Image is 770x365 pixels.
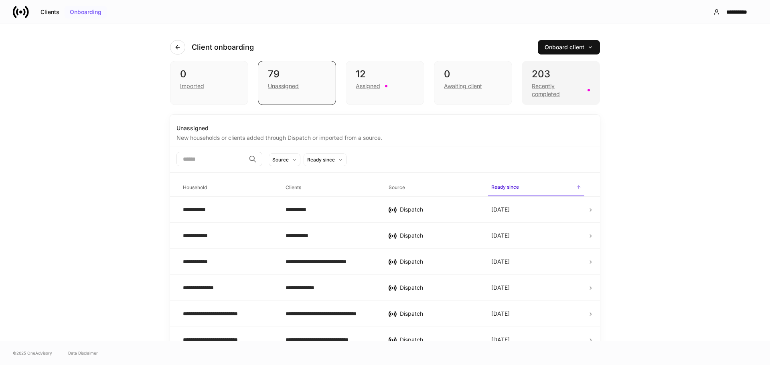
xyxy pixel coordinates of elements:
p: [DATE] [491,336,510,344]
p: [DATE] [491,258,510,266]
h4: Client onboarding [192,42,254,52]
button: Source [269,153,300,166]
div: Onboarding [70,9,101,15]
a: Data Disclaimer [68,350,98,356]
div: Assigned [356,82,380,90]
div: 79 [268,68,326,81]
div: 12 [356,68,414,81]
div: 0Awaiting client [434,61,512,105]
span: Ready since [488,179,584,196]
div: Dispatch [400,206,478,214]
p: [DATE] [491,206,510,214]
h6: Household [183,184,207,191]
div: Imported [180,82,204,90]
div: Dispatch [400,232,478,240]
div: 203 [532,68,590,81]
span: Source [385,179,482,196]
p: [DATE] [491,232,510,240]
div: Awaiting client [444,82,482,90]
h6: Ready since [491,183,519,191]
div: Recently completed [532,82,583,98]
div: Source [272,156,289,163]
div: 0Imported [170,61,248,105]
div: Unassigned [176,124,594,132]
div: Dispatch [400,284,478,292]
div: Ready since [307,156,335,163]
div: 203Recently completed [522,61,600,105]
div: 79Unassigned [258,61,336,105]
p: [DATE] [491,284,510,292]
div: Onboard client [545,44,593,50]
span: Clients [282,179,379,196]
h6: Source [389,184,405,191]
div: Dispatch [400,310,478,318]
span: © 2025 OneAdvisory [13,350,52,356]
span: Household [180,179,276,196]
p: [DATE] [491,310,510,318]
button: Clients [35,6,65,18]
div: Dispatch [400,336,478,344]
button: Onboarding [65,6,107,18]
h6: Clients [286,184,301,191]
button: Onboard client [538,40,600,54]
div: Unassigned [268,82,299,90]
div: Dispatch [400,258,478,266]
div: 0 [180,68,238,81]
div: Clients [41,9,59,15]
div: 12Assigned [346,61,424,105]
div: 0 [444,68,502,81]
div: New households or clients added through Dispatch or imported from a source. [176,132,594,142]
button: Ready since [304,153,346,166]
